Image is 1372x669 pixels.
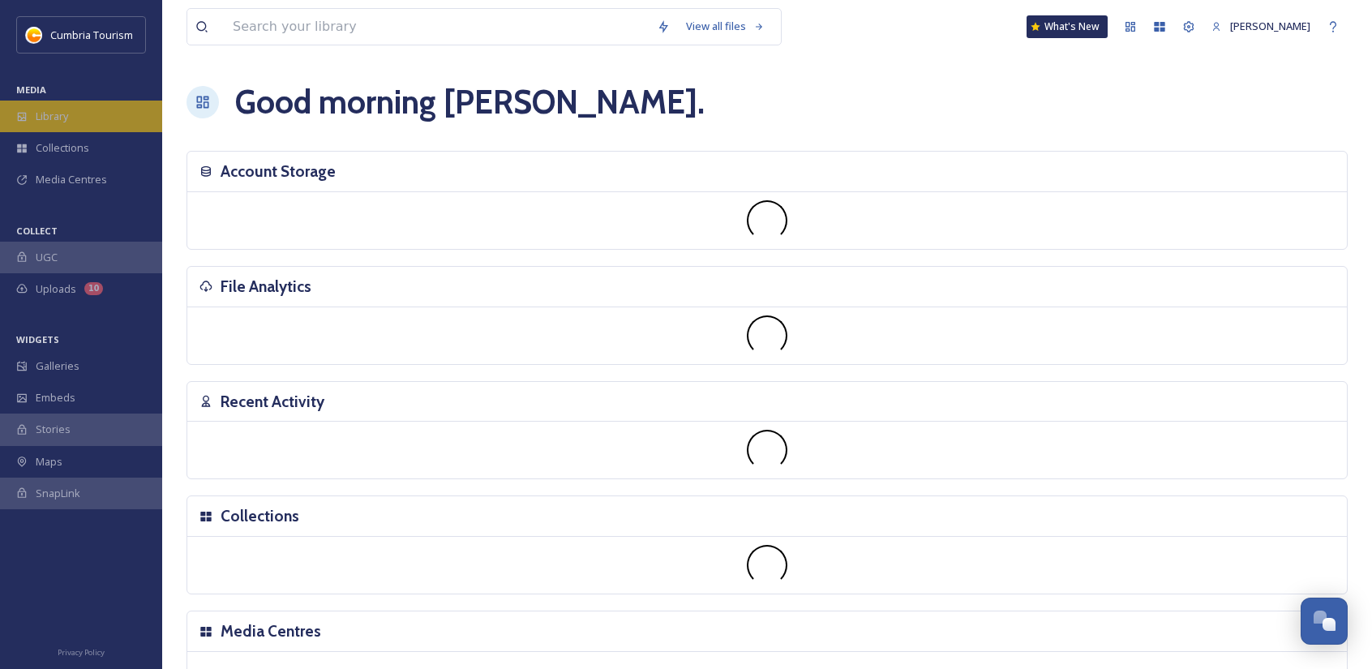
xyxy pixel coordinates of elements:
span: Privacy Policy [58,647,105,658]
a: Privacy Policy [58,641,105,661]
span: Embeds [36,390,75,405]
h3: Media Centres [221,620,321,643]
a: What's New [1027,15,1108,38]
button: Open Chat [1301,598,1348,645]
span: WIDGETS [16,333,59,345]
h1: Good morning [PERSON_NAME] . [235,78,705,127]
a: View all files [678,11,773,42]
span: Galleries [36,358,79,374]
h3: Recent Activity [221,390,324,414]
span: SnapLink [36,486,80,501]
span: Maps [36,454,62,470]
h3: Collections [221,504,299,528]
input: Search your library [225,9,649,45]
span: [PERSON_NAME] [1230,19,1310,33]
span: MEDIA [16,84,46,96]
span: COLLECT [16,225,58,237]
h3: File Analytics [221,275,311,298]
span: Cumbria Tourism [50,28,133,42]
span: Stories [36,422,71,437]
span: Collections [36,140,89,156]
span: Media Centres [36,172,107,187]
a: [PERSON_NAME] [1203,11,1318,42]
span: Library [36,109,68,124]
div: 10 [84,282,103,295]
img: images.jpg [26,27,42,43]
h3: Account Storage [221,160,336,183]
span: UGC [36,250,58,265]
span: Uploads [36,281,76,297]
